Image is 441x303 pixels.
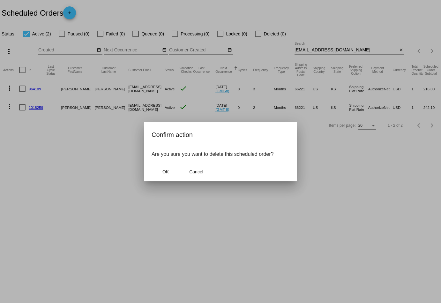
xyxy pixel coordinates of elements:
p: Are you sure you want to delete this scheduled order? [152,151,289,157]
span: OK [162,169,169,174]
button: Close dialog [152,166,180,178]
span: Cancel [189,169,203,174]
h2: Confirm action [152,130,289,140]
button: Close dialog [182,166,210,178]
